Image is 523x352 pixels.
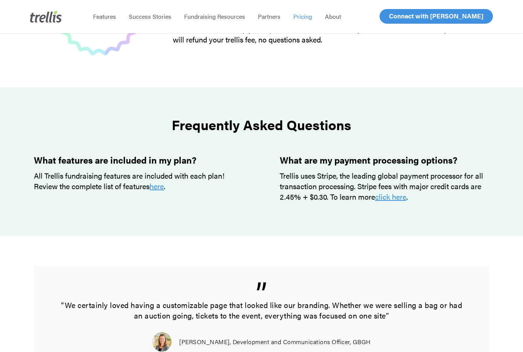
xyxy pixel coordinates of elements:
span: ” [57,277,466,307]
strong: What are my payment processing options? [280,153,457,166]
a: Fundraising Resources [178,13,252,20]
span: Partners [258,12,281,21]
span: Pricing [293,12,312,21]
span: Connect with [PERSON_NAME] [389,11,483,20]
p: All Trellis fundraising features are included with each plan! Review the complete list of features . [34,170,243,191]
img: Trellis [30,11,62,23]
span: Fundraising Resources [184,12,245,21]
span: Features [93,12,116,21]
span: About [325,12,341,21]
span: Success Stories [129,12,171,21]
a: Connect with [PERSON_NAME] [380,9,493,24]
strong: Frequently Asked Questions [172,115,351,134]
a: Success Stories [122,13,178,20]
p: “We certainly loved having a customizable page that looked like our branding. Whether we were sel... [57,277,466,332]
a: Partners [252,13,287,20]
a: Features [87,13,122,20]
a: here [149,181,164,191]
strong: What features are included in my plan? [34,153,197,166]
p: Trellis uses Stripe, the leading global payment processor for all transaction processing. Stripe ... [280,170,489,202]
span: [PERSON_NAME], Development and Communications Officer, GBGH [179,338,371,346]
a: About [319,13,348,20]
a: click here [375,191,406,202]
a: Pricing [287,13,319,20]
